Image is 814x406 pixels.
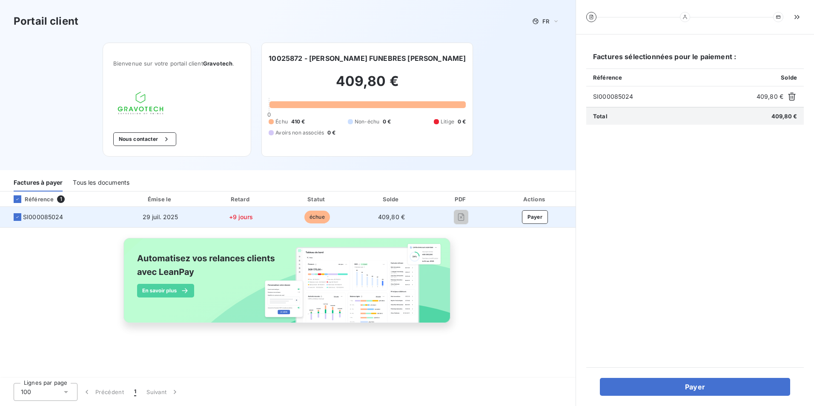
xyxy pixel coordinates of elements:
[129,383,141,401] button: 1
[14,14,78,29] h3: Portail client
[203,60,232,67] span: Gravotech
[496,195,574,203] div: Actions
[291,118,305,126] span: 410 €
[781,74,797,81] span: Solde
[441,118,454,126] span: Litige
[430,195,493,203] div: PDF
[23,213,63,221] span: SI000085024
[269,53,466,63] h6: 10025872 - [PERSON_NAME] FUNEBRES [PERSON_NAME]
[113,60,241,67] span: Bienvenue sur votre portail client .
[771,113,797,120] span: 409,80 €
[600,378,790,396] button: Payer
[281,195,353,203] div: Statut
[134,388,136,396] span: 1
[304,211,330,223] span: échue
[593,74,622,81] span: Référence
[77,383,129,401] button: Précédent
[269,73,466,98] h2: 409,80 €
[113,87,168,119] img: Company logo
[275,129,324,137] span: Avoirs non associés
[327,129,335,137] span: 0 €
[356,195,426,203] div: Solde
[143,213,178,220] span: 29 juil. 2025
[116,233,460,337] img: banner
[355,118,379,126] span: Non-échu
[458,118,466,126] span: 0 €
[57,195,65,203] span: 1
[14,174,63,192] div: Factures à payer
[73,174,129,192] div: Tous les documents
[542,18,549,25] span: FR
[593,92,753,101] span: SI000085024
[21,388,31,396] span: 100
[229,213,253,220] span: +9 jours
[204,195,278,203] div: Retard
[141,383,184,401] button: Suivant
[275,118,288,126] span: Échu
[593,113,608,120] span: Total
[383,118,391,126] span: 0 €
[378,213,405,220] span: 409,80 €
[267,111,271,118] span: 0
[522,210,548,224] button: Payer
[757,92,783,101] span: 409,80 €
[113,132,176,146] button: Nous contacter
[7,195,54,203] div: Référence
[120,195,201,203] div: Émise le
[586,51,804,69] h6: Factures sélectionnées pour le paiement :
